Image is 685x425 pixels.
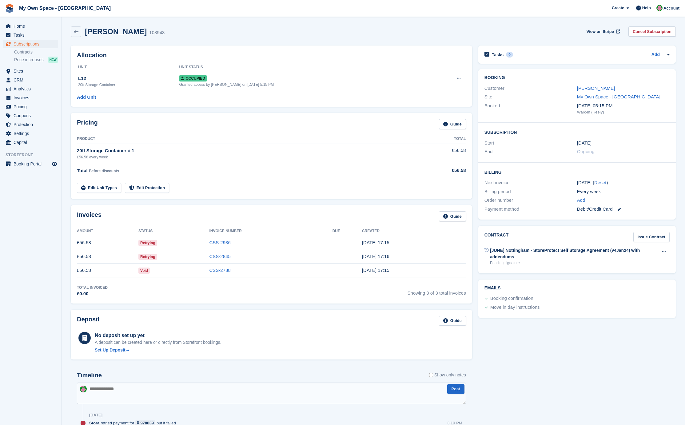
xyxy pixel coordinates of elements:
a: menu [3,111,58,120]
div: Order number [484,197,577,204]
span: Help [642,5,651,11]
a: Edit Unit Types [77,183,121,193]
div: Set Up Deposit [95,347,125,353]
span: Invoices [14,93,50,102]
a: menu [3,138,58,147]
h2: Invoices [77,211,102,221]
span: Booking Portal [14,160,50,168]
th: Product [77,134,414,144]
div: 20ft Storage Container [78,82,179,88]
a: menu [3,120,58,129]
div: L12 [78,75,179,82]
a: Cancel Subscription [628,26,676,37]
a: CSS-2936 [209,240,231,245]
a: [PERSON_NAME] [577,85,615,91]
td: £56.58 [77,264,138,277]
span: Price increases [14,57,44,63]
div: [JUNE] Nottingham - StoreProtect Self Storage Agreement (v4Jan24) with addendums [490,247,658,260]
span: Settings [14,129,50,138]
div: [DATE] ( ) [577,179,670,186]
div: Move in day instructions [490,304,540,311]
span: Coupons [14,111,50,120]
div: Walk-in (Keely) [577,109,670,115]
time: 2025-09-18 00:00:00 UTC [577,140,591,147]
a: Reset [594,180,606,185]
div: NEW [48,57,58,63]
a: menu [3,22,58,30]
div: Granted access by [PERSON_NAME] on [DATE] 5:15 PM [179,82,432,87]
h2: Booking [484,75,670,80]
th: Status [138,226,209,236]
div: [DATE] [89,413,102,418]
span: Retrying [138,240,157,246]
a: menu [3,31,58,39]
span: Account [663,5,679,11]
span: Void [138,268,150,274]
span: View on Stripe [587,29,614,35]
div: £56.58 [414,167,466,174]
a: menu [3,85,58,93]
span: Showing 3 of 3 total invoices [408,285,466,297]
a: Add Unit [77,94,96,101]
a: My Own Space - [GEOGRAPHIC_DATA] [17,3,113,13]
time: 2025-09-25 16:16:19 UTC [362,254,389,259]
a: Preview store [51,160,58,168]
span: Capital [14,138,50,147]
th: Due [333,226,362,236]
span: Home [14,22,50,30]
h2: Subscription [484,129,670,135]
span: Tasks [14,31,50,39]
span: Occupied [179,75,207,81]
a: View on Stripe [584,26,621,37]
a: menu [3,102,58,111]
a: menu [3,129,58,138]
a: Set Up Deposit [95,347,221,353]
div: Booking confirmation [490,295,533,302]
div: Every week [577,188,670,195]
div: End [484,148,577,155]
div: Customer [484,85,577,92]
td: £56.58 [77,250,138,264]
a: menu [3,40,58,48]
a: Price increases NEW [14,56,58,63]
h2: Deposit [77,316,99,326]
time: 2025-09-18 16:15:19 UTC [362,268,389,273]
a: Guide [439,211,466,221]
a: menu [3,67,58,75]
h2: Emails [484,286,670,291]
div: Total Invoiced [77,285,108,290]
a: My Own Space - [GEOGRAPHIC_DATA] [577,94,660,99]
span: Before discounts [89,169,119,173]
h2: Contract [484,232,509,242]
a: Guide [439,119,466,129]
h2: Tasks [492,52,504,58]
td: £56.58 [77,236,138,250]
a: Issue Contract [633,232,670,242]
a: Add [651,51,660,58]
span: Storefront [6,152,61,158]
div: Next invoice [484,179,577,186]
div: Site [484,93,577,101]
a: Contracts [14,49,58,55]
a: menu [3,160,58,168]
span: Analytics [14,85,50,93]
th: Created [362,226,466,236]
div: [DATE] 05:15 PM [577,102,670,109]
div: £56.58 every week [77,154,414,160]
img: Millie Webb [80,386,87,392]
h2: Timeline [77,372,102,379]
a: Edit Protection [125,183,169,193]
div: Debit/Credit Card [577,206,670,213]
td: £56.58 [414,144,466,163]
div: Booked [484,102,577,115]
span: Subscriptions [14,40,50,48]
h2: Pricing [77,119,98,129]
h2: Allocation [77,52,466,59]
th: Unit Status [179,62,432,72]
div: 0 [506,52,513,58]
span: Pricing [14,102,50,111]
img: stora-icon-8386f47178a22dfd0bd8f6a31ec36ba5ce8667c1dd55bd0f319d3a0aa187defe.svg [5,4,14,13]
span: Sites [14,67,50,75]
h2: [PERSON_NAME] [85,27,147,36]
th: Total [414,134,466,144]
